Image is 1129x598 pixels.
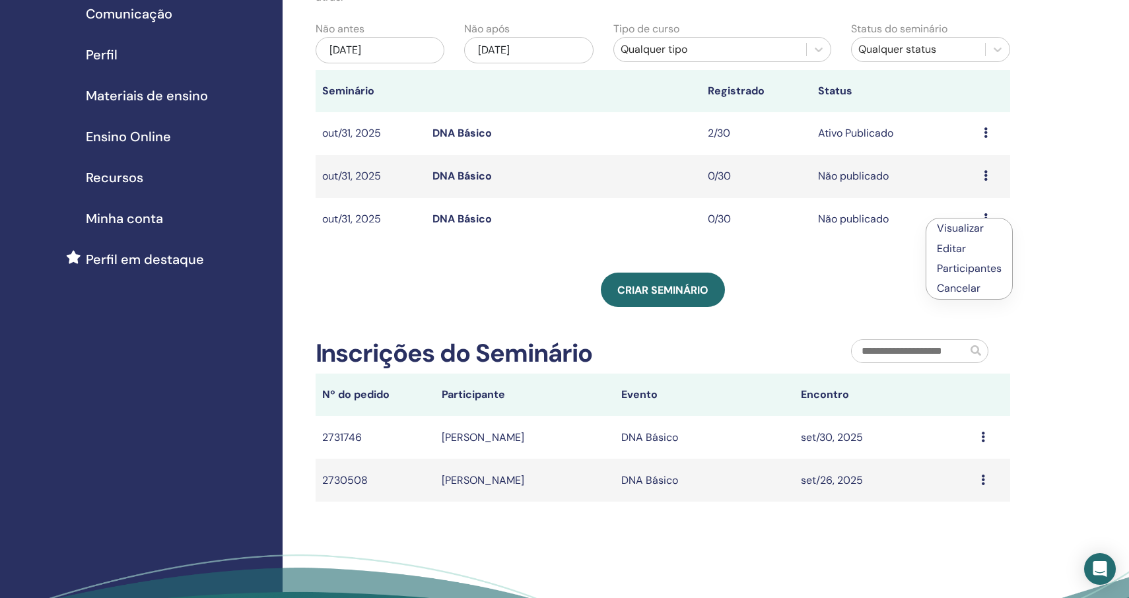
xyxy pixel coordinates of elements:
td: Ativo Publicado [811,112,977,155]
span: Materiais de ensino [86,86,208,106]
td: [PERSON_NAME] [435,416,615,459]
a: Criar seminário [601,273,725,307]
th: Nº do pedido [316,374,435,416]
td: Não publicado [811,155,977,198]
span: Recursos [86,168,143,187]
td: 2/30 [701,112,811,155]
th: Participante [435,374,615,416]
td: Não publicado [811,198,977,241]
td: [PERSON_NAME] [435,459,615,502]
td: out/31, 2025 [316,198,426,241]
label: Tipo de curso [613,21,679,37]
span: Ensino Online [86,127,171,147]
div: Open Intercom Messenger [1084,553,1116,585]
td: 2731746 [316,416,435,459]
td: 2730508 [316,459,435,502]
label: Não antes [316,21,364,37]
p: Cancelar [937,281,1002,296]
span: Perfil em destaque [86,249,204,269]
a: DNA Básico [432,126,492,140]
div: [DATE] [464,37,594,63]
label: Status do seminário [851,21,947,37]
td: DNA Básico [615,459,794,502]
a: DNA Básico [432,212,492,226]
th: Status [811,70,977,112]
th: Encontro [794,374,974,416]
td: 0/30 [701,155,811,198]
h2: Inscrições do Seminário [316,339,593,369]
span: Minha conta [86,209,163,228]
a: Participantes [937,261,1002,275]
span: Criar seminário [617,283,708,297]
td: out/31, 2025 [316,112,426,155]
label: Não após [464,21,510,37]
td: set/26, 2025 [794,459,974,502]
th: Evento [615,374,794,416]
div: Qualquer status [858,42,978,57]
td: out/31, 2025 [316,155,426,198]
div: Qualquer tipo [621,42,800,57]
td: 0/30 [701,198,811,241]
td: DNA Básico [615,416,794,459]
td: set/30, 2025 [794,416,974,459]
a: Visualizar [937,221,984,235]
th: Seminário [316,70,426,112]
div: [DATE] [316,37,445,63]
th: Registrado [701,70,811,112]
span: Perfil [86,45,118,65]
span: Comunicação [86,4,172,24]
a: DNA Básico [432,169,492,183]
a: Editar [937,242,966,255]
